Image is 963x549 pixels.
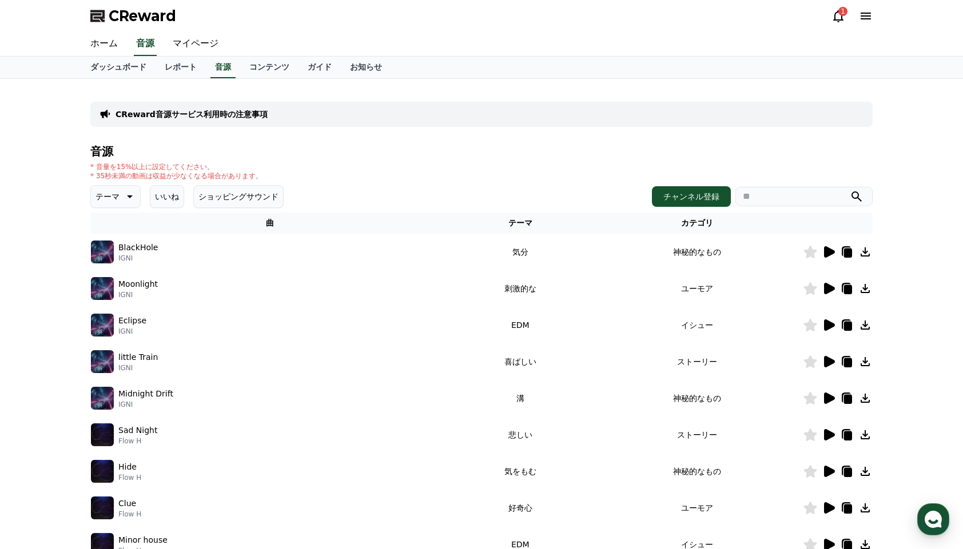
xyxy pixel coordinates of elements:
[118,534,168,546] p: Minor house
[90,145,873,158] h4: 音源
[591,343,803,380] td: ストーリー
[591,307,803,343] td: イシュー
[652,186,731,207] button: チャンネル登録
[118,351,158,363] p: little Train
[148,362,220,391] a: Settings
[81,57,156,78] a: ダッシュボード
[118,242,158,254] p: BlackHole
[156,57,206,78] a: レポート
[118,290,158,299] p: IGNI
[210,57,236,78] a: 音源
[118,327,146,336] p: IGNI
[591,380,803,416] td: 神秘的なもの
[90,7,176,25] a: CReward
[591,213,803,234] th: カテゴリ
[91,350,114,373] img: music
[449,234,591,270] td: 気分
[90,213,449,234] th: 曲
[169,379,197,388] span: Settings
[91,423,114,446] img: music
[118,315,146,327] p: Eclipse
[591,234,803,270] td: 神秘的なもの
[449,213,591,234] th: テーマ
[449,490,591,526] td: 好奇心
[118,254,158,263] p: IGNI
[591,416,803,453] td: ストーリー
[150,185,184,208] button: いいね
[341,57,391,78] a: お知らせ
[95,189,120,205] p: テーマ
[118,400,173,409] p: IGNI
[449,270,591,307] td: 刺激的な
[449,343,591,380] td: 喜ばしい
[831,9,845,23] a: 1
[81,32,127,56] a: ホーム
[118,424,157,436] p: Sad Night
[75,362,148,391] a: Messages
[449,380,591,416] td: 溝
[3,362,75,391] a: Home
[118,473,141,482] p: Flow H
[91,387,114,410] img: music
[838,7,847,16] div: 1
[90,171,262,181] p: * 35秒未満の動画は収益が少なくなる場合があります。
[118,278,158,290] p: Moonlight
[299,57,341,78] a: ガイド
[134,32,157,56] a: 音源
[449,416,591,453] td: 悲しい
[116,109,268,120] a: CReward音源サービス利用時の注意事項
[449,453,591,490] td: 気をもむ
[95,380,129,389] span: Messages
[240,57,299,78] a: コンテンツ
[591,270,803,307] td: ユーモア
[118,461,137,473] p: Hide
[90,162,262,171] p: * 音量を15%以上に設定してください。
[91,241,114,263] img: music
[591,490,803,526] td: ユーモア
[591,453,803,490] td: 神秘的なもの
[109,7,176,25] span: CReward
[90,185,141,208] button: テーマ
[164,32,228,56] a: マイページ
[118,510,141,519] p: Flow H
[91,496,114,519] img: music
[449,307,591,343] td: EDM
[118,363,158,372] p: IGNI
[118,436,157,446] p: Flow H
[29,379,49,388] span: Home
[193,185,284,208] button: ショッピングサウンド
[118,498,136,510] p: Clue
[91,277,114,300] img: music
[91,460,114,483] img: music
[91,314,114,336] img: music
[118,388,173,400] p: Midnight Drift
